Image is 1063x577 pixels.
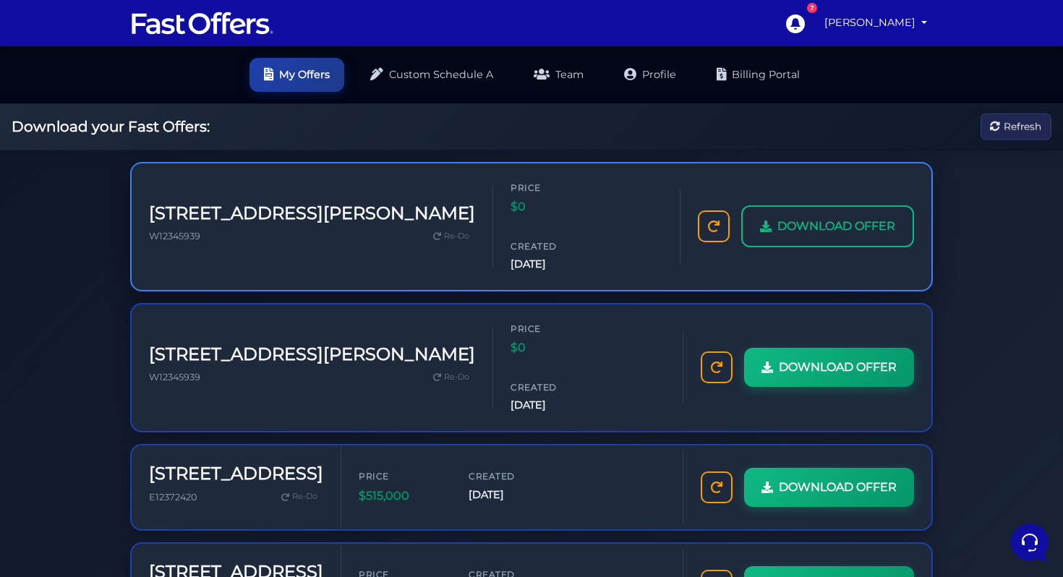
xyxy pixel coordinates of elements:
[444,230,469,243] span: Re-Do
[1008,521,1051,564] iframe: Customerly Messenger Launcher
[819,9,933,37] a: [PERSON_NAME]
[292,490,317,503] span: Re-Do
[23,81,117,93] span: Your Conversations
[23,145,266,174] button: Start a Conversation
[234,81,266,93] a: See all
[511,322,597,335] span: Price
[511,181,597,195] span: Price
[519,58,598,92] a: Team
[469,469,555,483] span: Created
[744,348,914,387] a: DOWNLOAD OFFER
[511,338,597,357] span: $0
[276,487,323,506] a: Re-Do
[104,153,202,165] span: Start a Conversation
[511,397,597,414] span: [DATE]
[427,368,475,387] a: Re-Do
[1004,119,1041,134] span: Refresh
[124,464,166,477] p: Messages
[23,202,98,214] span: Find an Answer
[12,444,101,477] button: Home
[779,478,897,497] span: DOWNLOAD OFFER
[741,205,914,247] a: DOWNLOAD OFFER
[359,487,445,505] span: $515,000
[23,104,52,133] img: dark
[46,104,75,133] img: dark
[778,7,811,40] a: 7
[779,358,897,377] span: DOWNLOAD OFFER
[511,197,597,216] span: $0
[189,444,278,477] button: Help
[511,256,597,273] span: [DATE]
[43,464,68,477] p: Home
[149,203,475,224] h3: [STREET_ADDRESS][PERSON_NAME]
[101,444,189,477] button: Messages
[149,492,197,503] span: E12372420
[981,114,1051,140] button: Refresh
[149,231,200,242] span: W12345939
[610,58,691,92] a: Profile
[356,58,508,92] a: Custom Schedule A
[33,234,236,248] input: Search for an Article...
[511,239,597,253] span: Created
[702,58,814,92] a: Billing Portal
[12,118,210,135] h2: Download your Fast Offers:
[469,487,555,503] span: [DATE]
[444,371,469,384] span: Re-Do
[777,217,895,236] span: DOWNLOAD OFFER
[180,202,266,214] a: Open Help Center
[12,12,243,58] h2: Hello [PERSON_NAME] 👋
[149,344,475,365] h3: [STREET_ADDRESS][PERSON_NAME]
[744,468,914,507] a: DOWNLOAD OFFER
[427,227,475,246] a: Re-Do
[249,58,344,92] a: My Offers
[511,380,597,394] span: Created
[149,463,323,484] h3: [STREET_ADDRESS]
[224,464,243,477] p: Help
[807,3,817,13] div: 7
[149,372,200,382] span: W12345939
[359,469,445,483] span: Price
